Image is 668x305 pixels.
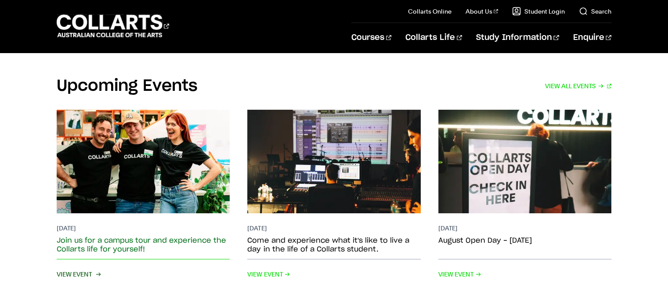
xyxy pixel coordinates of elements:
[476,23,559,52] a: Study Information
[57,224,230,233] p: [DATE]
[247,224,420,233] p: [DATE]
[57,268,100,280] span: View Event
[247,268,290,280] span: View Event
[247,110,420,280] a: [DATE] Come and experience what it's like to live a day in the life of a Collarts student. View E...
[247,236,420,254] h2: Come and experience what it's like to live a day in the life of a Collarts student.
[579,7,611,16] a: Search
[438,236,611,254] h2: August Open Day - [DATE]
[466,7,498,16] a: About Us
[438,224,611,233] p: [DATE]
[438,268,481,280] span: View Event
[57,14,169,39] div: Go to homepage
[408,7,451,16] a: Collarts Online
[545,80,611,92] a: VIEW ALL EVENTS
[351,23,391,52] a: Courses
[438,110,611,280] a: [DATE] August Open Day - [DATE] View Event
[57,110,230,280] a: [DATE] Join us for a campus tour and experience the Collarts life for yourself! View Event
[573,23,611,52] a: Enquire
[405,23,462,52] a: Collarts Life
[57,236,230,254] h2: Join us for a campus tour and experience the Collarts life for yourself!
[57,76,198,96] h2: Upcoming Events
[512,7,565,16] a: Student Login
